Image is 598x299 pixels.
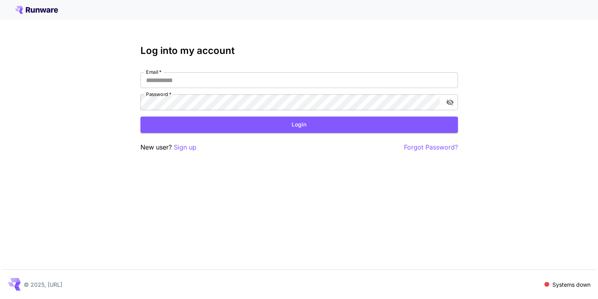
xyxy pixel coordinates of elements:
[404,142,458,152] button: Forgot Password?
[140,142,196,152] p: New user?
[146,91,171,98] label: Password
[552,280,590,289] p: Systems down
[140,45,458,56] h3: Log into my account
[24,280,62,289] p: © 2025, [URL]
[174,142,196,152] button: Sign up
[140,117,458,133] button: Login
[146,69,162,75] label: Email
[443,95,457,109] button: toggle password visibility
